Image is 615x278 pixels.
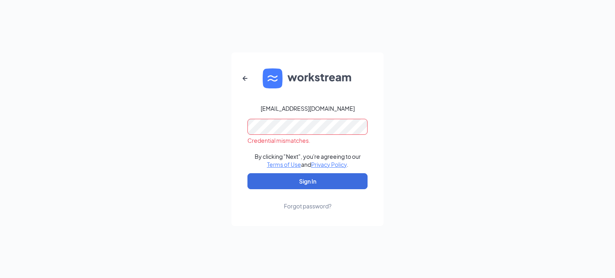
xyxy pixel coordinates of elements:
[247,136,368,144] div: Credential mismatches.
[267,161,301,168] a: Terms of Use
[261,104,355,112] div: [EMAIL_ADDRESS][DOMAIN_NAME]
[284,189,332,210] a: Forgot password?
[311,161,347,168] a: Privacy Policy
[263,68,352,88] img: WS logo and Workstream text
[284,202,332,210] div: Forgot password?
[247,173,368,189] button: Sign In
[235,69,255,88] button: ArrowLeftNew
[255,152,361,168] div: By clicking "Next", you're agreeing to our and .
[240,74,250,83] svg: ArrowLeftNew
